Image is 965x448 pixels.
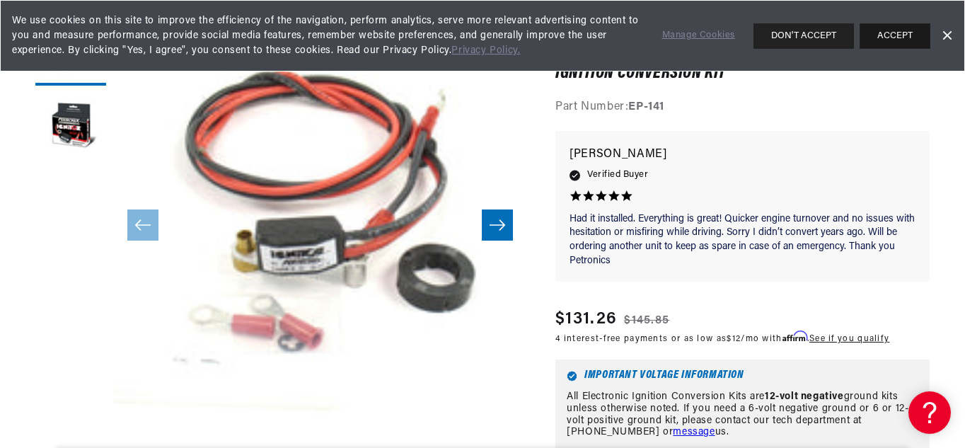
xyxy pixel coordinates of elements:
[570,212,915,268] p: Had it installed. Everything is great! Quicker engine turnover and no issues with hesitation or m...
[860,23,930,49] button: ACCEPT
[555,98,930,117] div: Part Number:
[753,23,854,49] button: DON'T ACCEPT
[727,335,741,343] span: $12
[127,209,158,241] button: Slide left
[567,391,918,439] p: All Electronic Ignition Conversion Kits are ground kits unless otherwise noted. If you need a 6-v...
[765,391,844,402] strong: 12-volt negative
[482,209,513,241] button: Slide right
[451,45,520,56] a: Privacy Policy.
[782,331,807,342] span: Affirm
[673,427,715,437] a: message
[35,15,527,436] media-gallery: Gallery Viewer
[628,101,664,113] strong: EP-141
[12,13,642,58] span: We use cookies on this site to improve the efficiency of the navigation, perform analytics, serve...
[35,93,106,163] button: Load image 2 in gallery view
[555,332,889,345] p: 4 interest-free payments or as low as /mo with .
[624,312,669,329] s: $145.85
[809,335,889,343] a: See if you qualify - Learn more about Affirm Financing (opens in modal)
[570,145,915,165] p: [PERSON_NAME]
[587,167,648,183] span: Verified Buyer
[936,25,957,47] a: Dismiss Banner
[555,52,930,81] h1: PerTronix EP-141 Ignitor® Ducellier Electronic Ignition Conversion Kit
[662,28,735,43] a: Manage Cookies
[567,371,918,381] h6: Important Voltage Information
[555,306,617,332] span: $131.26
